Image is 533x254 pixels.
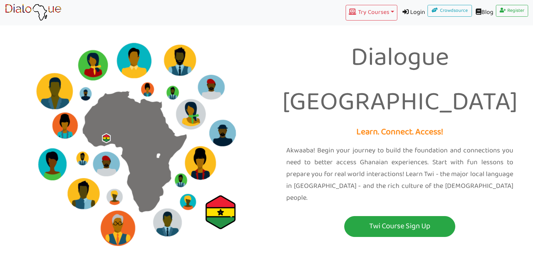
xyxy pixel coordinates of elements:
[496,5,528,17] a: Register
[286,145,513,204] p: Akwaaba! Begin your journey to build the foundation and connections you need to better access Gha...
[346,5,397,21] button: Try Courses
[346,220,454,233] p: Twi Course Sign Up
[344,216,455,237] button: Twi Course Sign Up
[397,5,428,21] a: Login
[428,5,472,17] a: Crowdsource
[272,125,528,140] p: Learn. Connect. Access!
[272,36,528,125] p: Dialogue [GEOGRAPHIC_DATA]
[5,4,61,21] img: learn African language platform app
[472,5,496,21] a: Blog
